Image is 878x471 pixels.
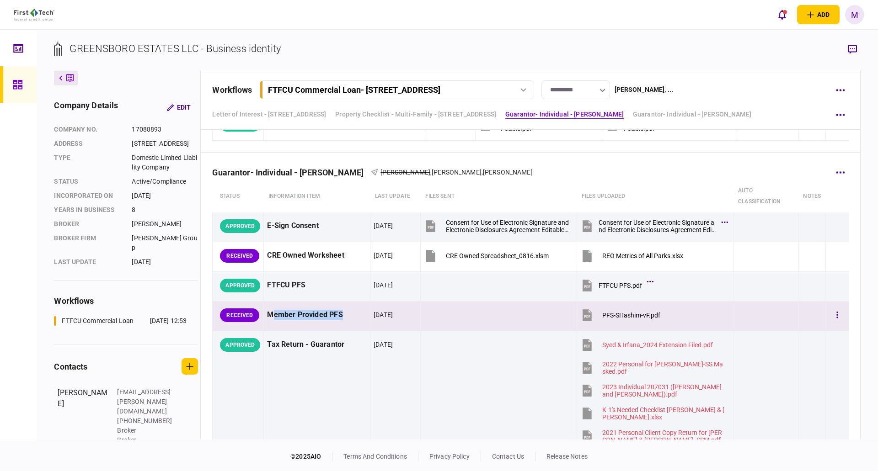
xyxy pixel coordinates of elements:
div: [PERSON_NAME] , ... [615,85,673,95]
a: release notes [546,453,588,460]
div: [EMAIL_ADDRESS][PERSON_NAME][DOMAIN_NAME] [117,387,177,416]
a: Letter of Interest - [STREET_ADDRESS] [212,110,326,119]
a: Guarantor- Individual - [PERSON_NAME] [505,110,624,119]
a: terms and conditions [343,453,407,460]
button: K-1's Needed Checklist Syed H. & Irfana T..xlsx [580,403,725,423]
div: 8 [132,205,198,215]
div: Syed & Irfana_2024 Extension Filed.pdf [602,341,713,349]
div: workflows [54,295,198,307]
div: FTFCU Commercial Loan - [STREET_ADDRESS] [268,85,440,95]
a: Property Checklist - Multi-Family - [STREET_ADDRESS] [335,110,496,119]
div: Active/Compliance [132,177,198,186]
div: last update [54,257,123,267]
button: FTFCU Commercial Loan- [STREET_ADDRESS] [260,80,534,99]
a: Guarantor- Individual - [PERSON_NAME] [633,110,751,119]
button: M [845,5,864,24]
button: Consent for Use of Electronic Signature and Electronic Disclosures Agreement Editable.pdf [580,216,725,236]
div: [PHONE_NUMBER] [117,416,177,426]
th: status [213,180,264,212]
th: Files uploaded [577,180,733,212]
button: REO Metrics of All Parks.xlsx [580,245,683,266]
div: Broker - [PERSON_NAME] Group [117,435,177,464]
div: [DATE] [374,310,393,319]
div: PFS-SHashim-vF.pdf [602,312,660,319]
button: PFS-SHashim-vF.pdf [580,305,660,325]
span: [PERSON_NAME] [380,169,430,176]
img: client company logo [14,9,54,21]
div: GREENSBORO ESTATES LLC - Business identity [70,41,281,56]
div: APPROVED [220,219,260,233]
div: [PERSON_NAME] Group [132,233,198,253]
div: RECEIVED [220,249,259,263]
div: company details [54,99,118,116]
div: Broker [54,219,123,229]
div: 2023 Individual 207031 (Hashim, Syed A and Irfana Tabassum).pdf [602,383,725,398]
div: [DATE] [374,251,393,260]
div: Consent for Use of Electronic Signature and Electronic Disclosures Agreement Editable.pdf [599,219,716,233]
div: 2022 Personal for Hashim, Syed-SS Masked.pdf [602,360,725,375]
button: 2022 Personal for Hashim, Syed-SS Masked.pdf [580,357,725,378]
div: Guarantor- Individual - [PERSON_NAME] [212,168,371,177]
span: [PERSON_NAME] [432,169,482,176]
button: Syed & Irfana_2024 Extension Filed.pdf [580,334,713,355]
div: [DATE] [374,340,393,349]
button: Edit [160,99,198,116]
div: CRE Owned Spreadsheet_0816.xlsm [446,252,549,259]
th: notes [798,180,825,212]
th: last update [370,180,421,212]
div: [DATE] 12:53 [150,316,187,326]
div: 2021 Personal Client Copy Return for Hashim, Syed & Irfana Tabassum- SSM.pdf [602,429,725,444]
div: Type [54,153,123,172]
div: Domestic Limited Liability Company [132,153,198,172]
div: E-Sign Consent [267,216,367,236]
div: Member Provided PFS [267,305,367,325]
div: RECEIVED [220,308,259,322]
button: Consent for Use of Electronic Signature and Electronic Disclosures Agreement Editable.pdf [424,216,569,236]
div: status [54,177,123,186]
div: contacts [54,360,87,373]
a: privacy policy [429,453,470,460]
th: files sent [421,180,577,212]
th: auto classification [733,180,798,212]
div: [DATE] [132,191,198,201]
span: , [482,169,483,176]
div: 17088893 [132,125,198,134]
div: REO Metrics of All Parks.xlsx [602,252,683,259]
div: FTFCU PFS.pdf [599,282,642,289]
div: APPROVED [220,338,260,352]
button: 2023 Individual 207031 (Hashim, Syed A and Irfana Tabassum).pdf [580,380,725,401]
button: 2021 Personal Client Copy Return for Hashim, Syed & Irfana Tabassum- SSM.pdf [580,426,725,446]
button: open adding identity options [797,5,840,24]
button: CRE Owned Spreadsheet_0816.xlsm [424,245,549,266]
div: company no. [54,125,123,134]
div: workflows [212,84,252,96]
div: [DATE] [374,280,393,290]
div: Tax Return - Guarantor [267,334,367,355]
div: [STREET_ADDRESS] [132,139,198,148]
span: , [430,169,432,176]
div: [DATE] [132,257,198,267]
button: open notifications list [772,5,792,24]
div: FTFCU Commercial Loan [62,316,134,326]
div: CRE Owned Worksheet [267,245,367,266]
div: [PERSON_NAME] [132,219,198,229]
div: years in business [54,205,123,215]
div: APPROVED [220,279,260,292]
button: FTFCU PFS.pdf [580,275,651,296]
div: © 2025 AIO [290,452,332,461]
div: FTFCU PFS [267,275,367,296]
div: K-1's Needed Checklist Syed H. & Irfana T..xlsx [602,406,725,421]
div: Consent for Use of Electronic Signature and Electronic Disclosures Agreement Editable.pdf [446,219,569,233]
a: contact us [492,453,524,460]
th: Information item [264,180,370,212]
div: incorporated on [54,191,123,201]
div: [PERSON_NAME] [58,387,108,464]
div: Broker [117,426,177,435]
a: FTFCU Commercial Loan[DATE] 12:53 [54,316,187,326]
div: broker firm [54,233,123,253]
div: [DATE] [374,221,393,230]
span: [PERSON_NAME] [483,169,533,176]
div: address [54,139,123,148]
